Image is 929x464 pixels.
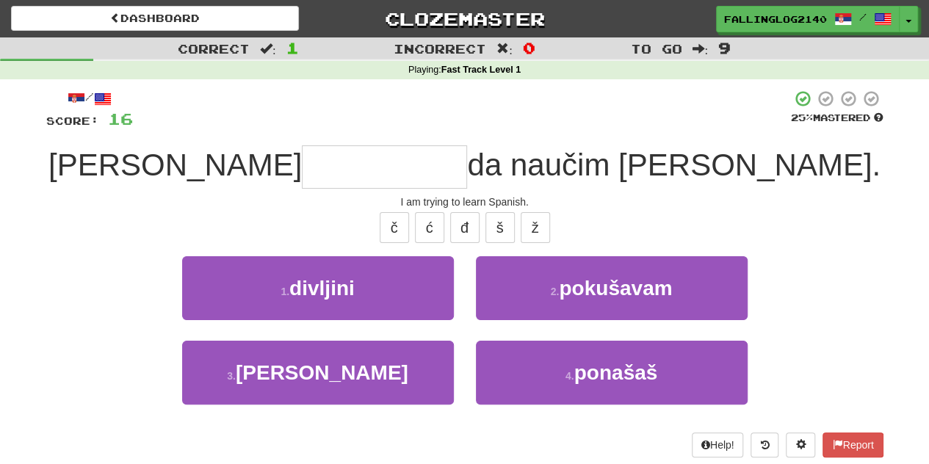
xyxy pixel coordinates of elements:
[692,43,708,55] span: :
[450,212,480,243] button: đ
[630,41,682,56] span: To go
[11,6,299,31] a: Dashboard
[476,341,748,405] button: 4.ponašaš
[716,6,900,32] a: FallingLog2140 /
[467,148,881,182] span: da naučim [PERSON_NAME].
[394,41,486,56] span: Incorrect
[286,39,299,57] span: 1
[415,212,444,243] button: ć
[791,112,813,123] span: 25 %
[281,286,289,297] small: 1 .
[485,212,515,243] button: š
[46,90,133,108] div: /
[48,148,302,182] span: [PERSON_NAME]
[859,12,867,22] span: /
[178,41,250,56] span: Correct
[321,6,609,32] a: Clozemaster
[551,286,560,297] small: 2 .
[823,432,883,457] button: Report
[476,256,748,320] button: 2.pokušavam
[182,341,454,405] button: 3.[PERSON_NAME]
[496,43,513,55] span: :
[46,195,883,209] div: I am trying to learn Spanish.
[289,277,355,300] span: divljini
[574,361,658,384] span: ponašaš
[260,43,276,55] span: :
[441,65,521,75] strong: Fast Track Level 1
[380,212,409,243] button: č
[182,256,454,320] button: 1.divljini
[791,112,883,125] div: Mastered
[718,39,731,57] span: 9
[227,370,236,382] small: 3 .
[236,361,408,384] span: [PERSON_NAME]
[46,115,99,127] span: Score:
[751,432,778,457] button: Round history (alt+y)
[692,432,744,457] button: Help!
[724,12,827,26] span: FallingLog2140
[108,109,133,128] span: 16
[521,212,550,243] button: ž
[559,277,672,300] span: pokušavam
[523,39,535,57] span: 0
[565,370,574,382] small: 4 .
